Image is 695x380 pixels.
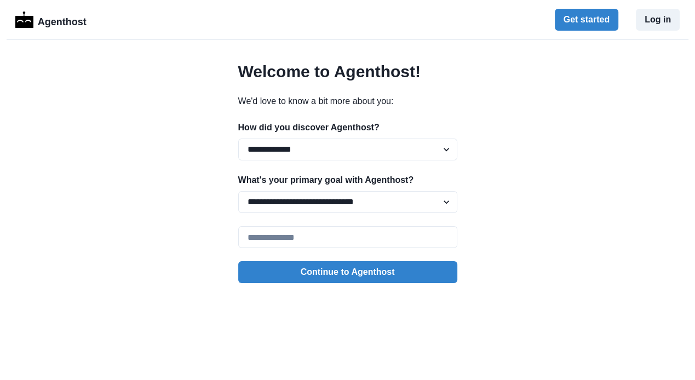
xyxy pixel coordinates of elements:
button: Get started [555,9,618,31]
a: LogoAgenthost [15,10,87,30]
button: Continue to Agenthost [238,261,457,283]
p: Agenthost [38,10,87,30]
img: Logo [15,11,33,28]
p: We'd love to know a bit more about you: [238,95,457,108]
p: What's your primary goal with Agenthost? [238,174,457,187]
h2: Welcome to Agenthost! [238,62,457,82]
p: How did you discover Agenthost? [238,121,457,134]
button: Log in [636,9,680,31]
